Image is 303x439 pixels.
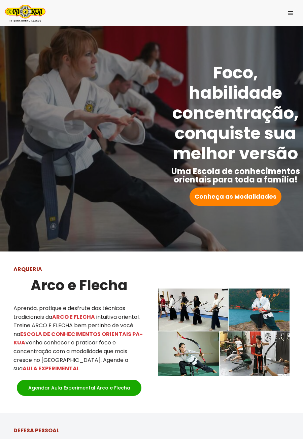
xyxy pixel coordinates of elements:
[171,166,300,185] strong: Uma Escola de conhecimentos orientais para toda a família!
[31,275,128,295] strong: Arco e Flecha
[13,304,145,373] p: Aprenda, pratique e desfrute das técnicas tradicionais da intuitiva oriental. Treine ARCO E FLECH...
[172,61,299,165] strong: Foco, habilidade concentração, conquiste sua melhor versão
[5,5,45,22] a: Pa-Kua Brasil Uma Escola de conhecimentos orientais para toda a família. Foco, habilidade concent...
[195,192,276,201] strong: Conheça as Modalidades
[17,380,141,396] a: Agendar Aula Experimental Arco e Flecha
[190,188,281,206] a: Conheça as Modalidades
[13,265,42,273] strong: ARQUERIA
[13,330,143,347] mark: ESCOLA DE CONHECIMENTOS ORIENTAIS PA-KUA
[13,427,59,434] strong: DEFESA PESSOAL
[283,8,298,19] button: Menu de navegação
[23,365,79,372] mark: AULA EXPERIMENTAL
[52,313,95,321] mark: ARCO E FLECHA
